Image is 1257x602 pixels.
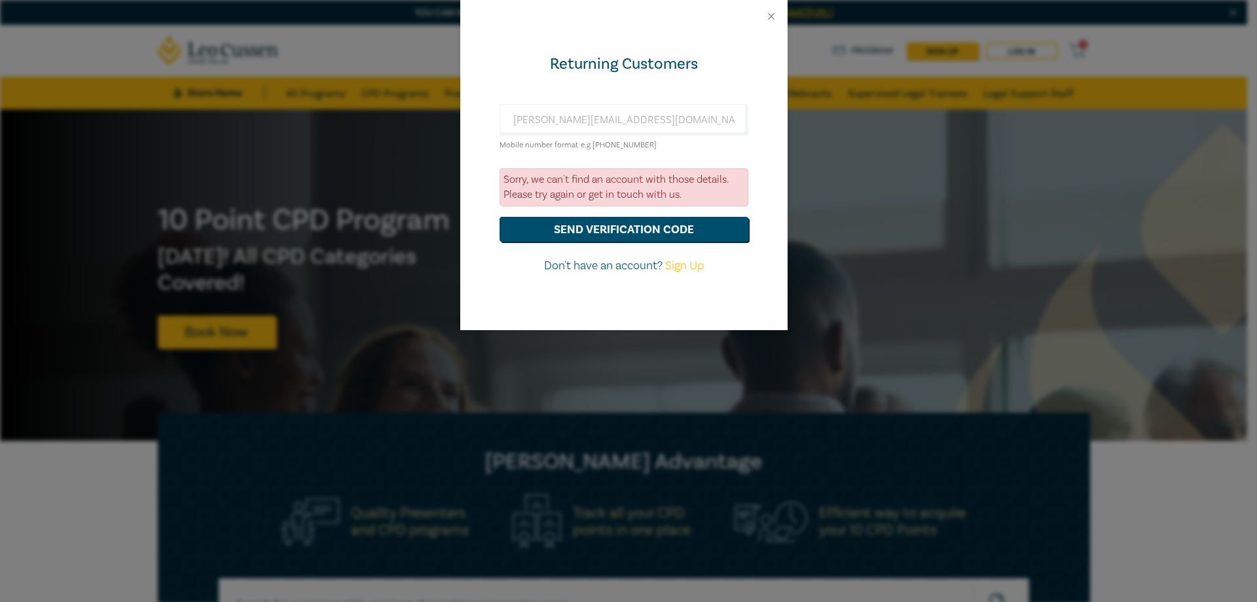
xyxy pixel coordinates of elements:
small: Mobile number format e.g [PHONE_NUMBER] [500,140,657,150]
p: Don't have an account? [500,257,748,274]
button: Close [765,10,777,22]
button: send verification code [500,217,748,242]
a: Sign Up [665,258,704,273]
div: Sorry, we can't find an account with those details. Please try again or get in touch with us. [500,168,748,206]
input: Enter email or Mobile number [500,104,748,136]
div: Returning Customers [500,54,748,75]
